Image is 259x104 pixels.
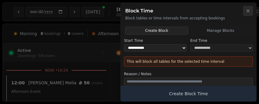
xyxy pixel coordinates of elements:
[125,27,188,35] button: Create Block
[120,86,257,102] button: Create Block Time
[125,16,252,21] p: Block tables or time intervals from accepting bookings
[125,7,252,15] h2: Block Time
[124,38,187,43] label: Start Time
[127,59,250,64] p: This will block all tables for the selected time interval
[189,27,252,35] button: Manage Blocks
[190,38,253,43] label: End Time
[124,72,253,76] label: Reason / Notes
